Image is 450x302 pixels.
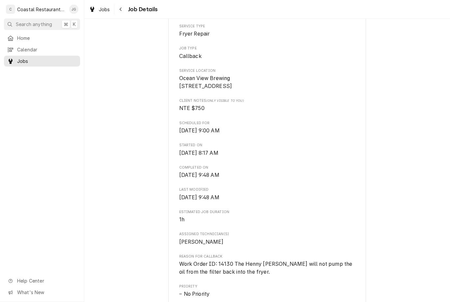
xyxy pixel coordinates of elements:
[179,165,355,179] div: Completed On
[179,239,224,245] span: [PERSON_NAME]
[69,5,78,14] div: JG
[126,5,158,14] span: Job Details
[179,290,355,298] span: Priority
[179,209,355,224] div: Estimated Job Duration
[179,143,355,148] span: Started On
[179,194,355,202] span: Last Modified
[179,216,184,223] span: 1h
[179,74,355,90] span: Service Location
[179,194,219,201] span: [DATE] 9:48 AM
[206,99,243,102] span: (Only Visible to You)
[17,58,77,65] span: Jobs
[4,33,80,43] a: Home
[179,121,355,135] div: Scheduled For
[179,105,205,111] span: NTE $750
[179,46,355,60] div: Job Type
[179,187,355,192] span: Last Modified
[179,98,355,103] span: Client Notes
[179,254,355,276] div: Reason For Callback
[17,35,77,41] span: Home
[4,275,80,286] a: Go to Help Center
[4,44,80,55] a: Calendar
[16,21,52,28] span: Search anything
[179,232,355,246] div: Assigned Technician(s)
[179,46,355,51] span: Job Type
[179,165,355,170] span: Completed On
[179,238,355,246] span: Assigned Technician(s)
[179,31,210,37] span: Fryer Repair
[17,46,77,53] span: Calendar
[179,149,355,157] span: Started On
[179,209,355,215] span: Estimated Job Duration
[179,216,355,224] span: Estimated Job Duration
[69,5,78,14] div: James Gatton's Avatar
[17,6,66,13] div: Coastal Restaurant Repair
[4,18,80,30] button: Search anything⌘K
[179,172,219,178] span: [DATE] 9:48 AM
[179,127,220,134] span: [DATE] 9:00 AM
[179,52,355,60] span: Job Type
[179,24,355,29] span: Service Type
[86,4,113,15] a: Jobs
[179,127,355,135] span: Scheduled For
[179,290,355,298] div: No Priority
[73,21,76,28] span: K
[179,53,202,59] span: Callback
[179,232,355,237] span: Assigned Technician(s)
[179,254,355,259] span: Reason For Callback
[4,287,80,298] a: Go to What's New
[179,24,355,38] div: Service Type
[17,277,76,284] span: Help Center
[179,30,355,38] span: Service Type
[116,4,126,14] button: Navigate back
[179,187,355,201] div: Last Modified
[17,289,76,296] span: What's New
[179,171,355,179] span: Completed On
[179,143,355,157] div: Started On
[179,68,355,90] div: Service Location
[179,104,355,112] span: [object Object]
[179,98,355,112] div: [object Object]
[179,284,355,289] span: Priority
[179,284,355,298] div: Priority
[6,5,15,14] div: C
[179,150,218,156] span: [DATE] 8:17 AM
[179,260,355,276] span: Reason For Callback
[64,21,68,28] span: ⌘
[99,6,110,13] span: Jobs
[4,56,80,67] a: Jobs
[179,121,355,126] span: Scheduled For
[179,75,232,89] span: Ocean View Brewing [STREET_ADDRESS]
[179,68,355,73] span: Service Location
[179,261,354,275] span: Work Order ID: 14130 The Henny [PERSON_NAME] will not pump the oil from the filter back into the ...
